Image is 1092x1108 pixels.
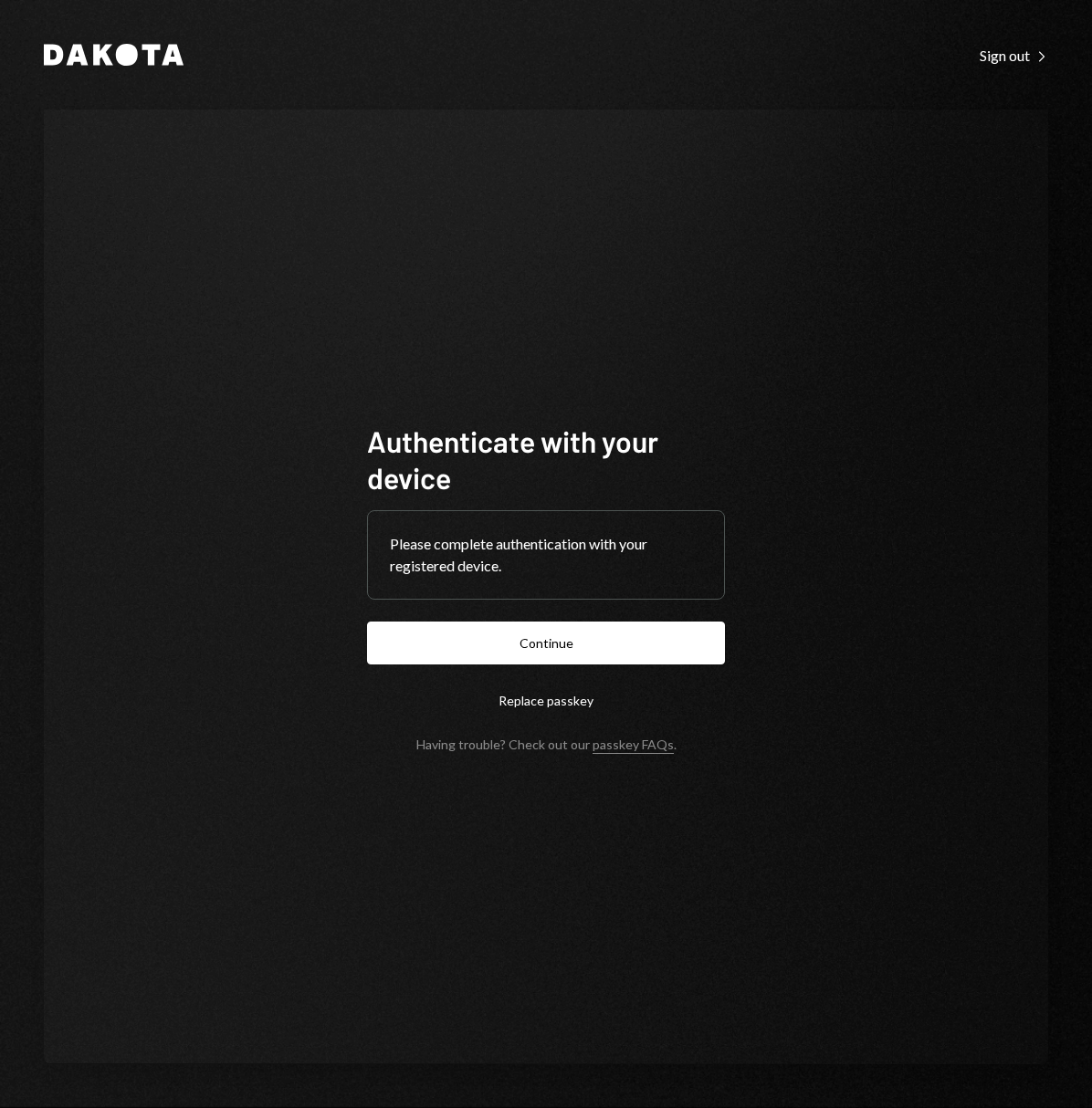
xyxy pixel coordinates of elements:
div: Sign out [980,47,1048,65]
button: Replace passkey [367,679,725,722]
h1: Authenticate with your device [367,423,725,496]
a: passkey FAQs [593,737,674,754]
button: Continue [367,622,725,664]
a: Sign out [980,45,1048,65]
div: Having trouble? Check out our . [416,737,677,752]
div: Please complete authentication with your registered device. [390,533,702,577]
